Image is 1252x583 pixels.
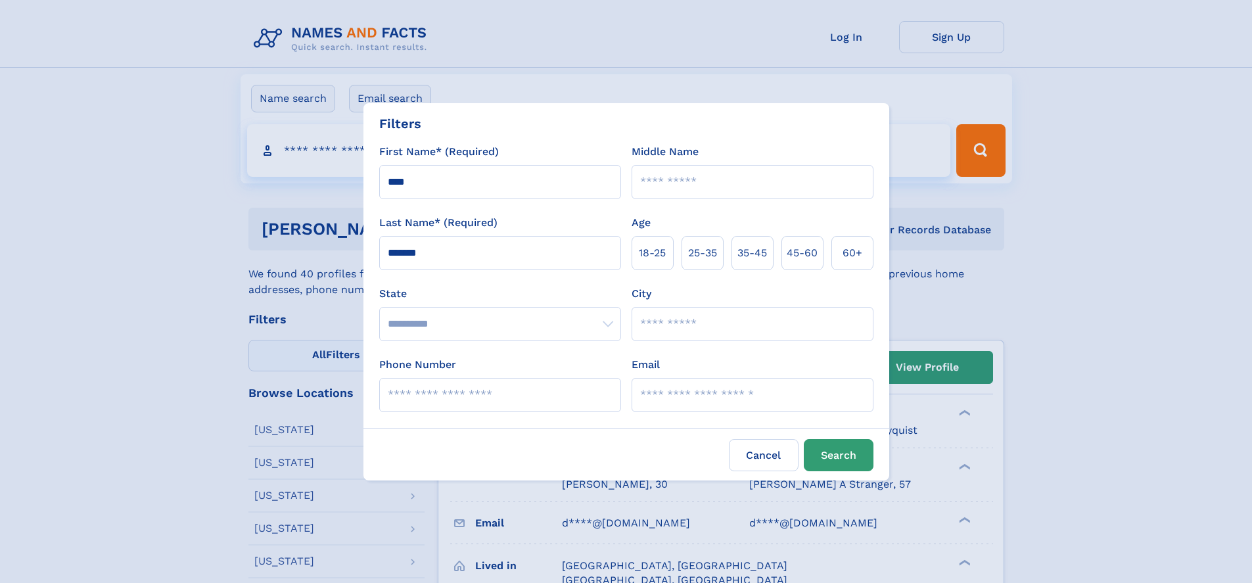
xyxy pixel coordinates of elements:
span: 25‑35 [688,245,717,261]
label: City [632,286,651,302]
label: Middle Name [632,144,699,160]
button: Search [804,439,873,471]
span: 18‑25 [639,245,666,261]
label: First Name* (Required) [379,144,499,160]
label: Phone Number [379,357,456,373]
label: Cancel [729,439,799,471]
span: 35‑45 [737,245,767,261]
span: 60+ [843,245,862,261]
label: Age [632,215,651,231]
label: Email [632,357,660,373]
label: Last Name* (Required) [379,215,498,231]
label: State [379,286,621,302]
span: 45‑60 [787,245,818,261]
div: Filters [379,114,421,133]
